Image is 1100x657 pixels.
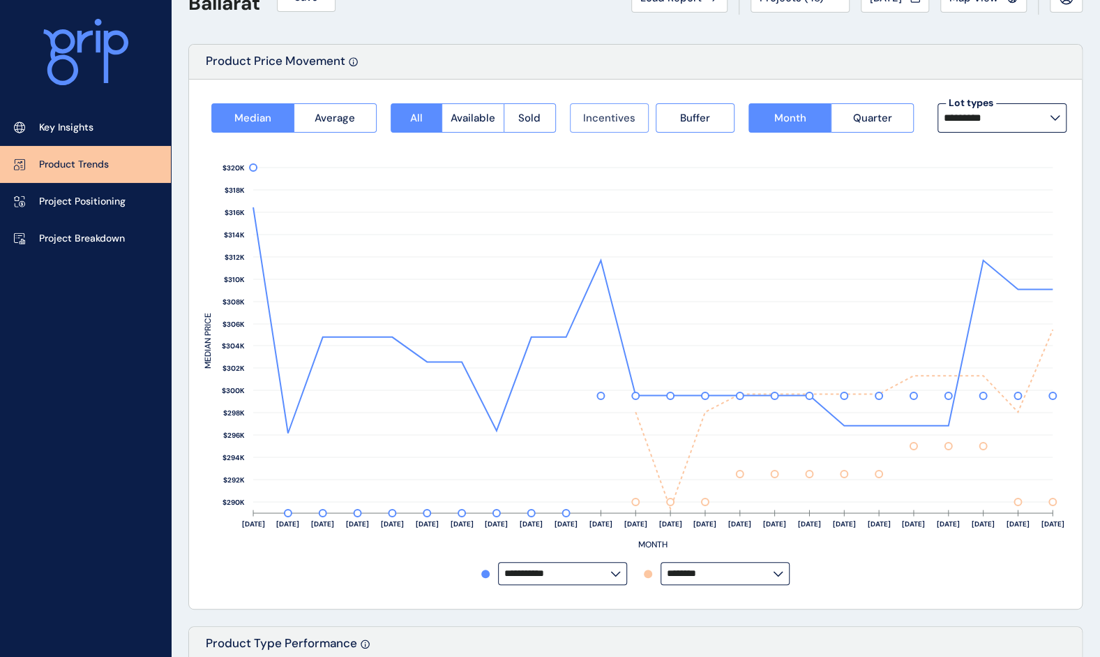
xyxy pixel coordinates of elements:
text: [DATE] [659,519,682,529]
text: $300K [222,386,245,395]
text: [DATE] [972,519,995,529]
text: [DATE] [902,519,925,529]
text: MEDIAN PRICE [202,313,213,369]
p: Project Positioning [39,195,126,209]
p: Product Trends [39,158,109,172]
text: [DATE] [346,519,369,529]
button: Buffer [656,103,734,133]
text: MONTH [638,539,668,550]
text: $304K [222,341,245,350]
span: Median [234,111,271,125]
text: [DATE] [555,519,578,529]
button: Available [442,103,504,133]
button: All [391,103,442,133]
text: [DATE] [624,519,647,529]
span: Quarter [853,111,892,125]
text: $316K [225,208,245,217]
button: Incentives [570,103,649,133]
text: [DATE] [485,519,508,529]
text: [DATE] [833,519,856,529]
text: [DATE] [1041,519,1064,529]
text: [DATE] [451,519,474,529]
button: Month [748,103,831,133]
text: $296K [223,431,245,440]
span: Sold [518,111,541,125]
text: $312K [225,253,245,262]
text: $318K [225,186,245,195]
p: Project Breakdown [39,232,125,246]
button: Median [211,103,294,133]
p: Key Insights [39,121,93,135]
text: $290K [223,498,245,507]
text: [DATE] [520,519,543,529]
text: [DATE] [868,519,891,529]
label: Lot types [946,96,996,110]
text: $292K [223,475,245,485]
text: [DATE] [763,519,786,529]
text: [DATE] [693,519,716,529]
text: $294K [223,453,245,462]
text: [DATE] [381,519,404,529]
text: [DATE] [416,519,439,529]
span: Month [774,111,806,125]
text: [DATE] [1007,519,1030,529]
span: Incentives [583,111,635,125]
text: $298K [223,408,245,418]
text: $308K [223,297,245,307]
span: Buffer [680,111,710,125]
button: Quarter [831,103,914,133]
text: $320K [223,163,245,172]
text: $306K [223,320,245,329]
text: [DATE] [589,519,612,529]
text: [DATE] [798,519,821,529]
text: [DATE] [276,519,299,529]
p: Product Price Movement [206,53,345,79]
text: [DATE] [242,519,265,529]
text: [DATE] [311,519,334,529]
text: $314K [224,230,245,239]
text: [DATE] [728,519,751,529]
span: Available [451,111,495,125]
span: All [410,111,423,125]
span: Average [315,111,355,125]
text: [DATE] [937,519,960,529]
button: Sold [504,103,555,133]
button: Average [294,103,377,133]
text: $310K [224,275,245,284]
text: $302K [223,364,245,373]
